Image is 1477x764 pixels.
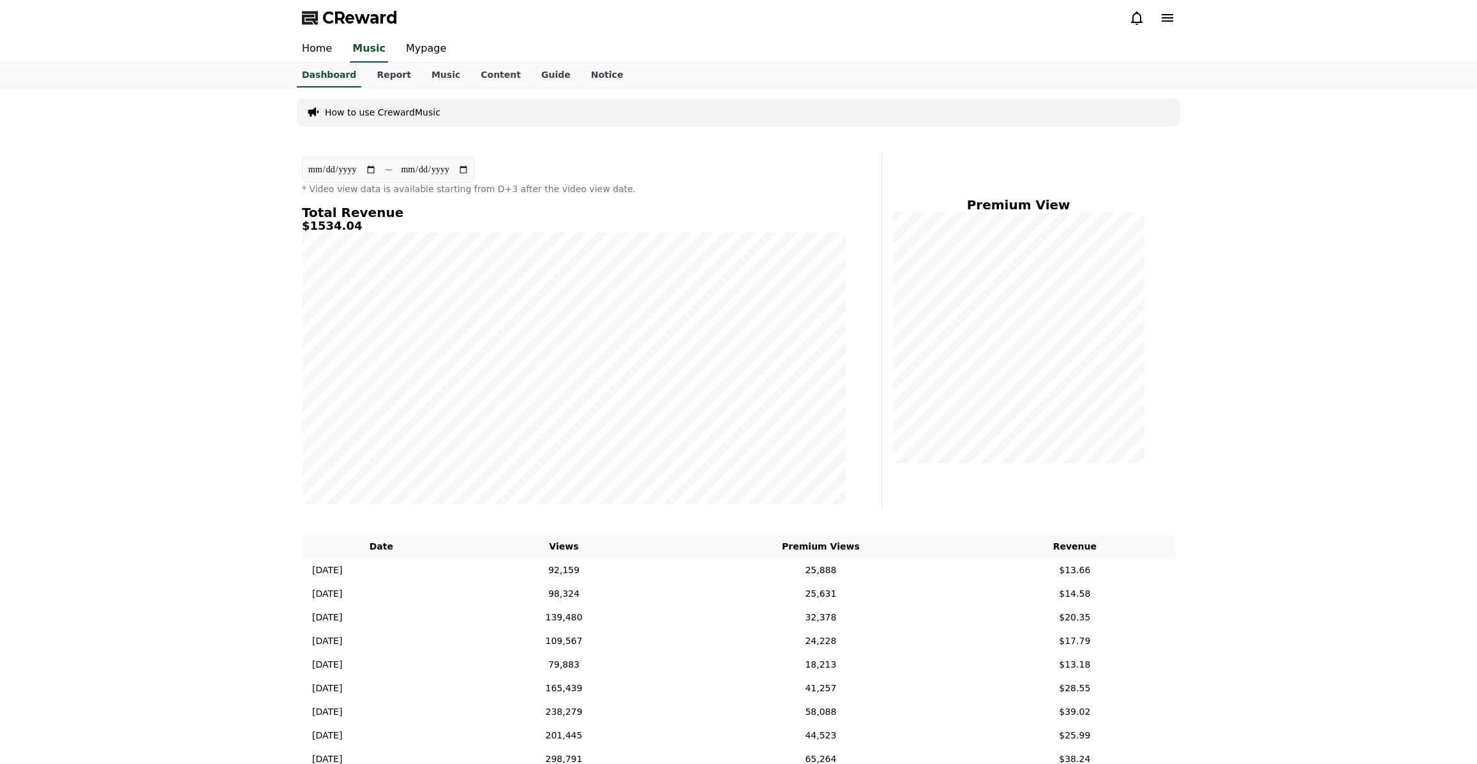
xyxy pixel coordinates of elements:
[322,8,398,28] span: CReward
[975,677,1175,700] td: $28.55
[975,724,1175,747] td: $25.99
[667,558,974,582] td: 25,888
[461,606,668,629] td: 139,480
[302,183,846,195] p: * Video view data is available starting from D+3 after the video view date.
[312,705,342,719] p: [DATE]
[384,162,393,177] p: ~
[531,63,581,87] a: Guide
[975,582,1175,606] td: $14.58
[892,198,1144,212] h4: Premium View
[325,106,440,119] a: How to use CrewardMusic
[461,558,668,582] td: 92,159
[302,206,846,220] h4: Total Revenue
[350,36,388,63] a: Music
[396,36,456,63] a: Mypage
[421,63,470,87] a: Music
[581,63,634,87] a: Notice
[461,653,668,677] td: 79,883
[312,587,342,601] p: [DATE]
[667,677,974,700] td: 41,257
[461,724,668,747] td: 201,445
[461,677,668,700] td: 165,439
[975,558,1175,582] td: $13.66
[312,564,342,577] p: [DATE]
[292,36,342,63] a: Home
[667,724,974,747] td: 44,523
[975,629,1175,653] td: $17.79
[366,63,421,87] a: Report
[667,700,974,724] td: 58,088
[312,611,342,624] p: [DATE]
[975,653,1175,677] td: $13.18
[312,729,342,742] p: [DATE]
[667,582,974,606] td: 25,631
[975,535,1175,558] th: Revenue
[975,606,1175,629] td: $20.35
[975,700,1175,724] td: $39.02
[461,629,668,653] td: 109,567
[312,634,342,648] p: [DATE]
[302,8,398,28] a: CReward
[312,682,342,695] p: [DATE]
[312,658,342,671] p: [DATE]
[297,63,361,87] a: Dashboard
[667,535,974,558] th: Premium Views
[470,63,531,87] a: Content
[302,220,846,232] h5: $1534.04
[461,700,668,724] td: 238,279
[461,535,668,558] th: Views
[667,629,974,653] td: 24,228
[302,535,461,558] th: Date
[667,653,974,677] td: 18,213
[667,606,974,629] td: 32,378
[461,582,668,606] td: 98,324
